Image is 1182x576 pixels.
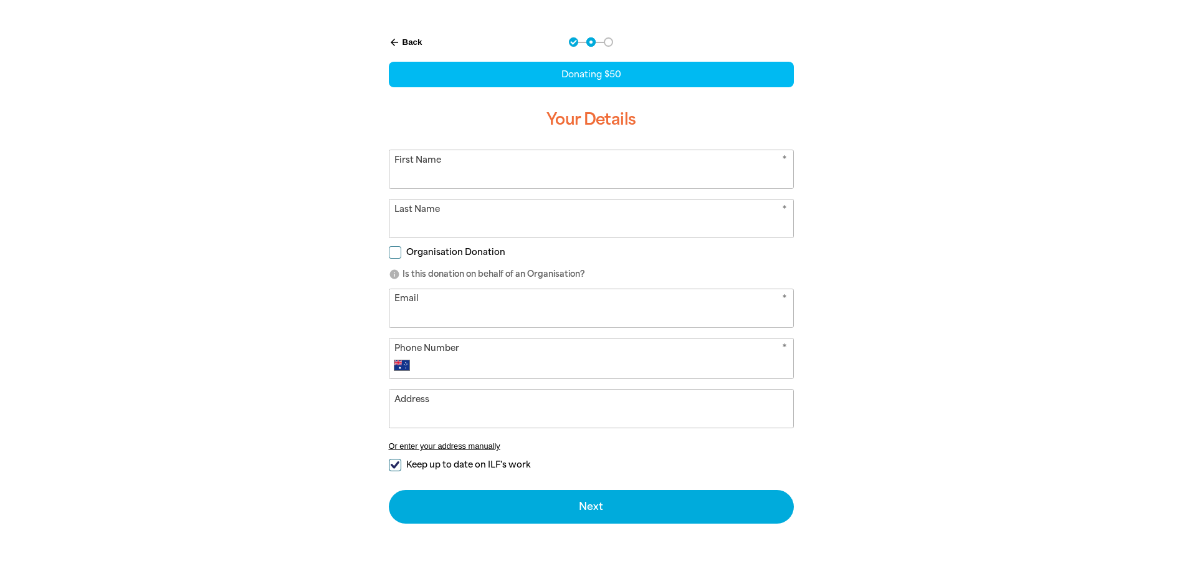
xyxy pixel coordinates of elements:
[389,459,401,471] input: Keep up to date on ILF's work
[406,246,505,258] span: Organisation Donation
[389,62,794,87] div: Donating $50
[569,37,578,47] button: Navigate to step 1 of 3 to enter your donation amount
[389,37,400,48] i: arrow_back
[389,490,794,524] button: Next
[389,269,400,280] i: info
[389,441,794,451] button: Or enter your address manually
[389,100,794,140] h3: Your Details
[389,246,401,259] input: Organisation Donation
[586,37,596,47] button: Navigate to step 2 of 3 to enter your details
[406,459,530,471] span: Keep up to date on ILF's work
[782,342,787,357] i: Required
[384,32,427,53] button: Back
[604,37,613,47] button: Navigate to step 3 of 3 to enter your payment details
[389,268,794,281] p: Is this donation on behalf of an Organisation?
